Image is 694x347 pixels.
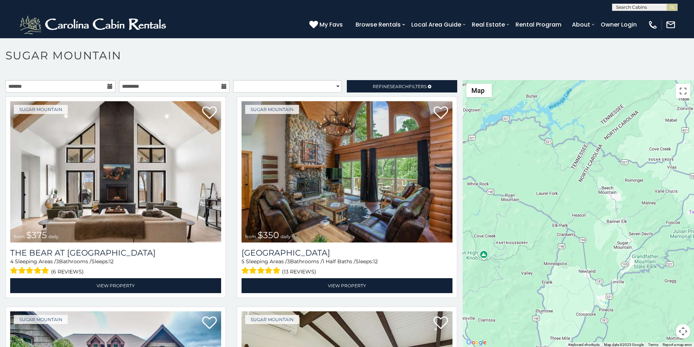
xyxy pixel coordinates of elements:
h3: The Bear At Sugar Mountain [10,248,221,258]
span: (13 reviews) [282,267,316,276]
img: Grouse Moor Lodge [242,101,452,242]
a: About [568,18,594,31]
span: 3 [56,258,59,265]
div: Sleeping Areas / Bathrooms / Sleeps: [10,258,221,276]
a: The Bear At [GEOGRAPHIC_DATA] [10,248,221,258]
a: Sugar Mountain [245,315,299,324]
span: (6 reviews) [51,267,84,276]
a: View Property [10,278,221,293]
img: phone-regular-white.png [648,20,658,30]
span: 4 [10,258,13,265]
a: Add to favorites [434,106,448,121]
button: Toggle fullscreen view [676,84,690,98]
span: 1 Half Baths / [322,258,356,265]
span: $350 [258,230,279,240]
button: Change map style [466,84,492,97]
a: My Favs [309,20,345,29]
span: from [245,234,256,239]
a: Sugar Mountain [245,105,299,114]
span: Map [471,87,485,94]
a: Grouse Moor Lodge from $350 daily [242,101,452,242]
span: $375 [26,230,47,240]
a: Add to favorites [202,106,217,121]
span: 12 [373,258,378,265]
img: The Bear At Sugar Mountain [10,101,221,242]
div: Sleeping Areas / Bathrooms / Sleeps: [242,258,452,276]
a: Rental Program [512,18,565,31]
span: Refine Filters [373,84,427,89]
a: RefineSearchFilters [347,80,457,92]
a: Local Area Guide [408,18,465,31]
span: 3 [287,258,290,265]
span: 12 [109,258,114,265]
button: Map camera controls [676,324,690,339]
a: Real Estate [468,18,509,31]
a: Add to favorites [434,316,448,331]
a: Browse Rentals [352,18,404,31]
a: Report a map error [663,343,692,347]
a: The Bear At Sugar Mountain from $375 daily [10,101,221,242]
span: daily [48,234,59,239]
a: Owner Login [597,18,640,31]
img: mail-regular-white.png [666,20,676,30]
span: Search [390,84,409,89]
span: Map data ©2025 Google [604,343,644,347]
a: Terms [648,343,658,347]
a: View Property [242,278,452,293]
span: daily [281,234,291,239]
img: White-1-2.png [18,14,169,36]
span: from [14,234,25,239]
a: [GEOGRAPHIC_DATA] [242,248,452,258]
a: Sugar Mountain [14,315,68,324]
span: My Favs [319,20,343,29]
a: Add to favorites [202,316,217,331]
h3: Grouse Moor Lodge [242,248,452,258]
a: Sugar Mountain [14,105,68,114]
span: 5 [242,258,244,265]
